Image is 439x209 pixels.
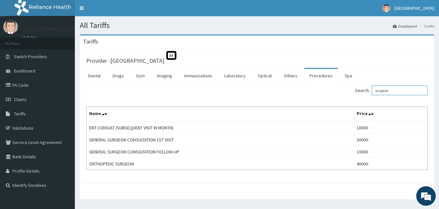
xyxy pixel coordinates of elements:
h3: Tariffs [83,39,98,45]
a: Gym [131,69,150,83]
h1: All Tariffs [80,21,434,30]
a: Procedures [304,69,338,83]
a: Drugs [107,69,129,83]
img: User Image [3,20,18,34]
input: Search: [372,85,428,95]
th: Price [354,107,427,122]
td: 18000 [354,122,427,134]
td: ORTHOPEDIC SURGEON [87,158,354,170]
a: Others [279,69,303,83]
a: Dental [83,69,106,83]
a: Online [23,35,38,40]
a: Laboratory [219,69,251,83]
img: d_794563401_company_1708531726252_794563401 [12,33,26,49]
li: Tariffs [418,23,434,29]
td: 10000 [354,146,427,158]
td: 30000 [354,134,427,146]
div: Chat with us now [34,36,109,45]
th: Name [87,107,354,122]
a: Imaging [152,69,177,83]
div: Minimize live chat window [107,3,122,19]
td: 40000 [354,158,427,170]
span: St [166,51,176,60]
span: We're online! [38,63,90,129]
td: GENERAL SURGEON CONSULTATION FOLLOW-UP [87,146,354,158]
label: Search: [355,85,428,95]
span: Claims [14,97,27,102]
a: Spa [339,69,357,83]
img: User Image [382,4,391,12]
h3: Provider - [GEOGRAPHIC_DATA] [86,58,164,64]
textarea: Type your message and hit 'Enter' [3,140,124,163]
p: [GEOGRAPHIC_DATA] [23,26,76,32]
td: ENT CONSULT (SUBSEQUENT VISIT IN MONTH) [87,122,354,134]
a: Optical [253,69,277,83]
td: GENERAL SURGEON CONSULTATION 1ST VISIT [87,134,354,146]
a: Dashboard [393,23,417,29]
span: Switch Providers [14,54,47,59]
span: Tariffs [14,111,26,117]
span: [GEOGRAPHIC_DATA] [394,5,434,11]
span: Dashboard [14,68,35,74]
a: Immunizations [179,69,217,83]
